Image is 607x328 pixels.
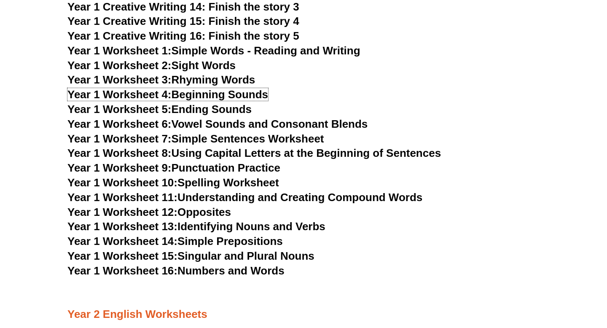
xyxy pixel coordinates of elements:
a: Year 1 Worksheet 8:Using Capital Letters at the Beginning of Sentences [67,147,441,159]
a: Year 1 Worksheet 2:Sight Words [67,59,236,72]
span: Year 1 Worksheet 15: [67,250,177,262]
span: Year 1 Worksheet 8: [67,147,172,159]
a: Year 1 Worksheet 1:Simple Words - Reading and Writing [67,44,360,57]
a: Year 1 Worksheet 12:Opposites [67,206,231,218]
span: Year 1 Worksheet 9: [67,161,172,174]
span: Year 1 Worksheet 2: [67,59,172,72]
a: Year 1 Worksheet 15:Singular and Plural Nouns [67,250,314,262]
span: Year 1 Worksheet 4: [67,88,172,101]
span: Year 1 Worksheet 12: [67,206,177,218]
span: Year 1 Worksheet 3: [67,73,172,86]
iframe: Chat Widget [462,233,607,328]
a: Year 1 Worksheet 3:Rhyming Words [67,73,255,86]
a: Year 1 Worksheet 4:Beginning Sounds [67,88,268,101]
a: Year 1 Worksheet 16:Numbers and Words [67,264,285,277]
span: Year 1 Worksheet 10: [67,176,177,189]
a: Year 1 Worksheet 11:Understanding and Creating Compound Words [67,191,422,204]
span: Year 1 Worksheet 14: [67,235,177,247]
a: Year 1 Worksheet 6:Vowel Sounds and Consonant Blends [67,118,368,130]
h3: Year 2 English Worksheets [67,279,540,322]
a: Year 1 Worksheet 14:Simple Prepositions [67,235,283,247]
a: Year 1 Worksheet 13:Identifying Nouns and Verbs [67,220,325,233]
a: Year 1 Worksheet 5:Ending Sounds [67,103,252,116]
span: Year 1 Worksheet 13: [67,220,177,233]
a: Year 1 Creative Writing 14: Finish the story 3 [67,0,299,13]
a: Year 1 Worksheet 10:Spelling Worksheet [67,176,279,189]
span: Year 1 Worksheet 5: [67,103,172,116]
span: Year 1 Worksheet 1: [67,44,172,57]
span: Year 1 Worksheet 7: [67,132,172,145]
span: Year 1 Worksheet 16: [67,264,177,277]
a: Year 1 Worksheet 7:Simple Sentences Worksheet [67,132,324,145]
a: Year 1 Creative Writing 15: Finish the story 4 [67,15,299,27]
span: Year 1 Worksheet 6: [67,118,172,130]
a: Year 1 Creative Writing 16: Finish the story 5 [67,30,299,42]
a: Year 1 Worksheet 9:Punctuation Practice [67,161,280,174]
span: Year 1 Worksheet 11: [67,191,177,204]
